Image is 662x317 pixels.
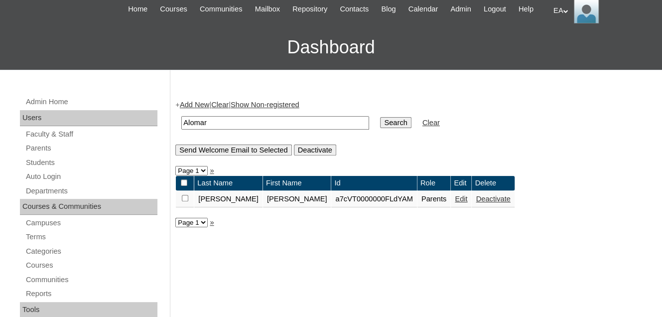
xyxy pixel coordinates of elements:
[255,3,280,15] span: Mailbox
[180,101,209,109] a: Add New
[263,191,331,208] td: [PERSON_NAME]
[200,3,243,15] span: Communities
[175,145,291,156] input: Send Welcome Email to Selected
[210,218,214,226] a: »
[175,100,652,155] div: + | |
[292,3,327,15] span: Repository
[20,199,157,215] div: Courses & Communities
[514,3,538,15] a: Help
[25,170,157,183] a: Auto Login
[380,117,411,128] input: Search
[25,217,157,229] a: Campuses
[25,245,157,258] a: Categories
[519,3,533,15] span: Help
[335,3,374,15] a: Contacts
[25,128,157,141] a: Faculty & Staff
[294,145,336,156] input: Deactivate
[25,96,157,108] a: Admin Home
[155,3,192,15] a: Courses
[403,3,443,15] a: Calendar
[25,185,157,197] a: Departments
[25,288,157,300] a: Reports
[484,3,506,15] span: Logout
[181,116,369,130] input: Search
[25,274,157,286] a: Communities
[287,3,332,15] a: Repository
[450,3,471,15] span: Admin
[211,101,229,109] a: Clear
[231,101,299,109] a: Show Non-registered
[128,3,147,15] span: Home
[25,259,157,272] a: Courses
[25,157,157,169] a: Students
[194,191,263,208] td: [PERSON_NAME]
[160,3,187,15] span: Courses
[422,119,440,127] a: Clear
[455,195,467,203] a: Edit
[331,191,416,208] td: a7cVT0000000FLdYAM
[5,25,657,70] h3: Dashboard
[479,3,511,15] a: Logout
[210,166,214,174] a: »
[472,176,514,190] td: Delete
[340,3,369,15] span: Contacts
[445,3,476,15] a: Admin
[417,191,451,208] td: Parents
[250,3,285,15] a: Mailbox
[263,176,331,190] td: First Name
[408,3,438,15] span: Calendar
[123,3,152,15] a: Home
[331,176,416,190] td: Id
[451,176,471,190] td: Edit
[376,3,400,15] a: Blog
[381,3,396,15] span: Blog
[25,142,157,155] a: Parents
[195,3,248,15] a: Communities
[20,110,157,126] div: Users
[417,176,451,190] td: Role
[194,176,263,190] td: Last Name
[476,195,510,203] a: Deactivate
[25,231,157,243] a: Terms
